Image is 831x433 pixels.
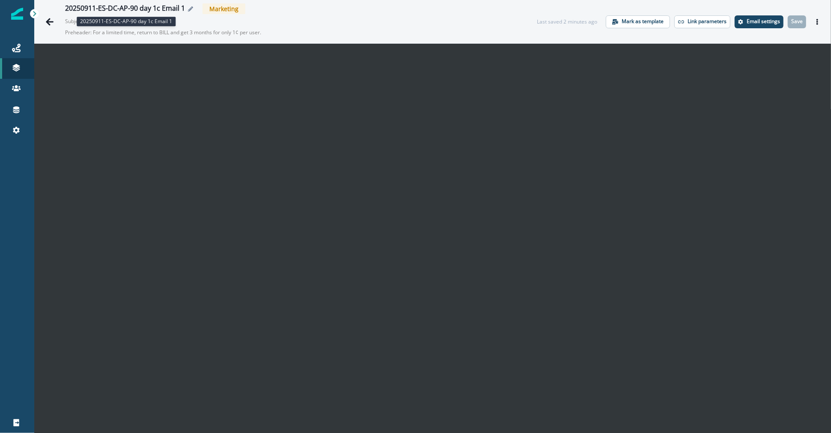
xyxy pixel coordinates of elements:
[65,25,279,40] p: Preheader: For a limited time, return to BILL and get 3 months for only 1¢ per user.
[747,18,780,24] p: Email settings
[65,14,151,25] p: Subject: We’ve missed you—come back for just 1¢ 🌟
[537,18,597,26] div: Last saved 2 minutes ago
[735,15,783,28] button: Settings
[674,15,730,28] button: Link parameters
[688,18,727,24] p: Link parameters
[203,3,245,14] span: Marketing
[810,15,824,28] button: Actions
[606,15,670,28] button: Mark as template
[65,4,185,14] div: 20250911-ES-DC-AP-90 day 1c Email 1
[791,18,803,24] p: Save
[622,18,664,24] p: Mark as template
[11,8,23,20] img: Inflection
[185,6,196,12] button: Edit name
[788,15,806,28] button: Save
[41,13,58,30] button: Go back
